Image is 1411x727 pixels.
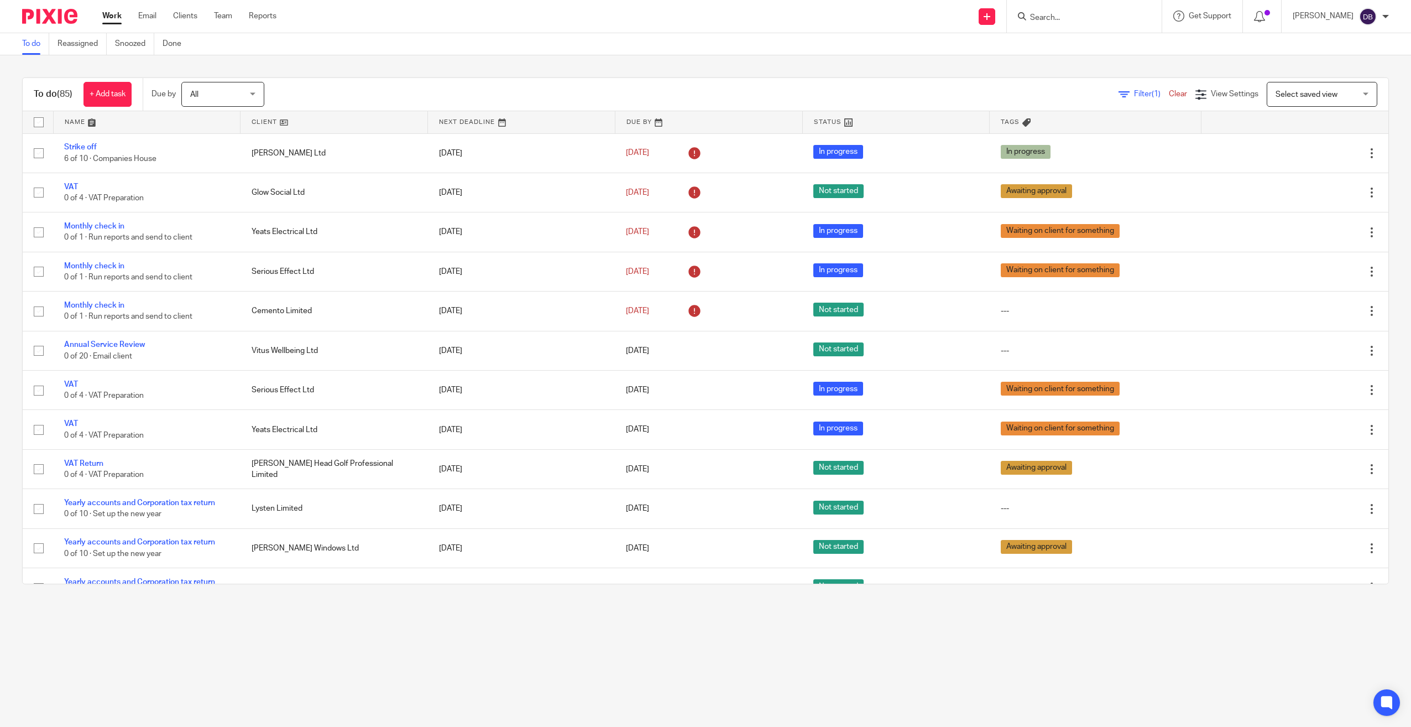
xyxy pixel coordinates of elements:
[428,252,615,291] td: [DATE]
[64,143,97,151] a: Strike off
[1001,305,1190,316] div: ---
[626,228,649,236] span: [DATE]
[626,347,649,355] span: [DATE]
[1001,582,1190,593] div: ---
[813,382,863,396] span: In progress
[241,252,428,291] td: Serious Effect Ltd
[1001,263,1120,277] span: Waiting on client for something
[428,568,615,607] td: [DATE]
[1001,540,1072,554] span: Awaiting approval
[813,224,863,238] span: In progress
[64,194,144,202] span: 0 of 4 · VAT Preparation
[163,33,190,55] a: Done
[428,331,615,370] td: [DATE]
[22,9,77,24] img: Pixie
[1001,145,1051,159] span: In progress
[1001,184,1072,198] span: Awaiting approval
[813,303,864,316] span: Not started
[428,528,615,568] td: [DATE]
[1001,382,1120,396] span: Waiting on client for something
[241,212,428,252] td: Yeats Electrical Ltd
[249,11,276,22] a: Reports
[1276,91,1337,98] span: Select saved view
[1001,345,1190,356] div: ---
[428,173,615,212] td: [DATE]
[813,501,864,515] span: Not started
[64,273,192,281] span: 0 of 1 · Run reports and send to client
[22,33,49,55] a: To do
[64,302,124,309] a: Monthly check in
[813,342,864,356] span: Not started
[64,313,192,321] span: 0 of 1 · Run reports and send to client
[813,263,863,277] span: In progress
[1001,503,1190,514] div: ---
[102,11,122,22] a: Work
[1001,224,1120,238] span: Waiting on client for something
[64,538,215,546] a: Yearly accounts and Corporation tax return
[151,89,176,100] p: Due by
[428,449,615,489] td: [DATE]
[813,422,863,435] span: In progress
[241,449,428,489] td: [PERSON_NAME] Head Golf Professional Limited
[64,420,78,428] a: VAT
[64,460,103,468] a: VAT Return
[241,568,428,607] td: Cemento Limited
[626,307,649,315] span: [DATE]
[64,381,78,388] a: VAT
[64,471,144,479] span: 0 of 4 · VAT Preparation
[813,461,864,475] span: Not started
[190,91,198,98] span: All
[1169,90,1187,98] a: Clear
[64,550,161,558] span: 0 of 10 · Set up the new year
[64,341,145,349] a: Annual Service Review
[1359,8,1377,25] img: svg%3E
[1211,90,1258,98] span: View Settings
[64,392,144,399] span: 0 of 4 · VAT Preparation
[428,489,615,528] td: [DATE]
[428,133,615,173] td: [DATE]
[626,505,649,512] span: [DATE]
[428,371,615,410] td: [DATE]
[626,189,649,196] span: [DATE]
[64,578,215,586] a: Yearly accounts and Corporation tax return
[34,89,72,100] h1: To do
[241,489,428,528] td: Lysten Limited
[1189,12,1231,20] span: Get Support
[1293,11,1353,22] p: [PERSON_NAME]
[813,184,864,198] span: Not started
[64,352,132,360] span: 0 of 20 · Email client
[64,511,161,518] span: 0 of 10 · Set up the new year
[626,386,649,394] span: [DATE]
[214,11,232,22] a: Team
[813,145,863,159] span: In progress
[241,410,428,449] td: Yeats Electrical Ltd
[241,331,428,370] td: Vitus Wellbeing Ltd
[241,528,428,568] td: [PERSON_NAME] Windows Ltd
[626,465,649,473] span: [DATE]
[173,11,197,22] a: Clients
[1001,461,1072,475] span: Awaiting approval
[428,212,615,252] td: [DATE]
[64,222,124,230] a: Monthly check in
[64,183,78,191] a: VAT
[813,540,864,554] span: Not started
[241,292,428,331] td: Cemento Limited
[1152,90,1161,98] span: (1)
[813,579,864,593] span: Not started
[83,82,132,107] a: + Add task
[428,410,615,449] td: [DATE]
[64,262,124,270] a: Monthly check in
[1134,90,1169,98] span: Filter
[626,426,649,434] span: [DATE]
[241,133,428,173] td: [PERSON_NAME] Ltd
[428,292,615,331] td: [DATE]
[138,11,156,22] a: Email
[64,432,144,439] span: 0 of 4 · VAT Preparation
[626,149,649,157] span: [DATE]
[241,371,428,410] td: Serious Effect Ltd
[115,33,154,55] a: Snoozed
[58,33,107,55] a: Reassigned
[64,155,156,163] span: 6 of 10 · Companies House
[57,90,72,98] span: (85)
[1001,119,1020,125] span: Tags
